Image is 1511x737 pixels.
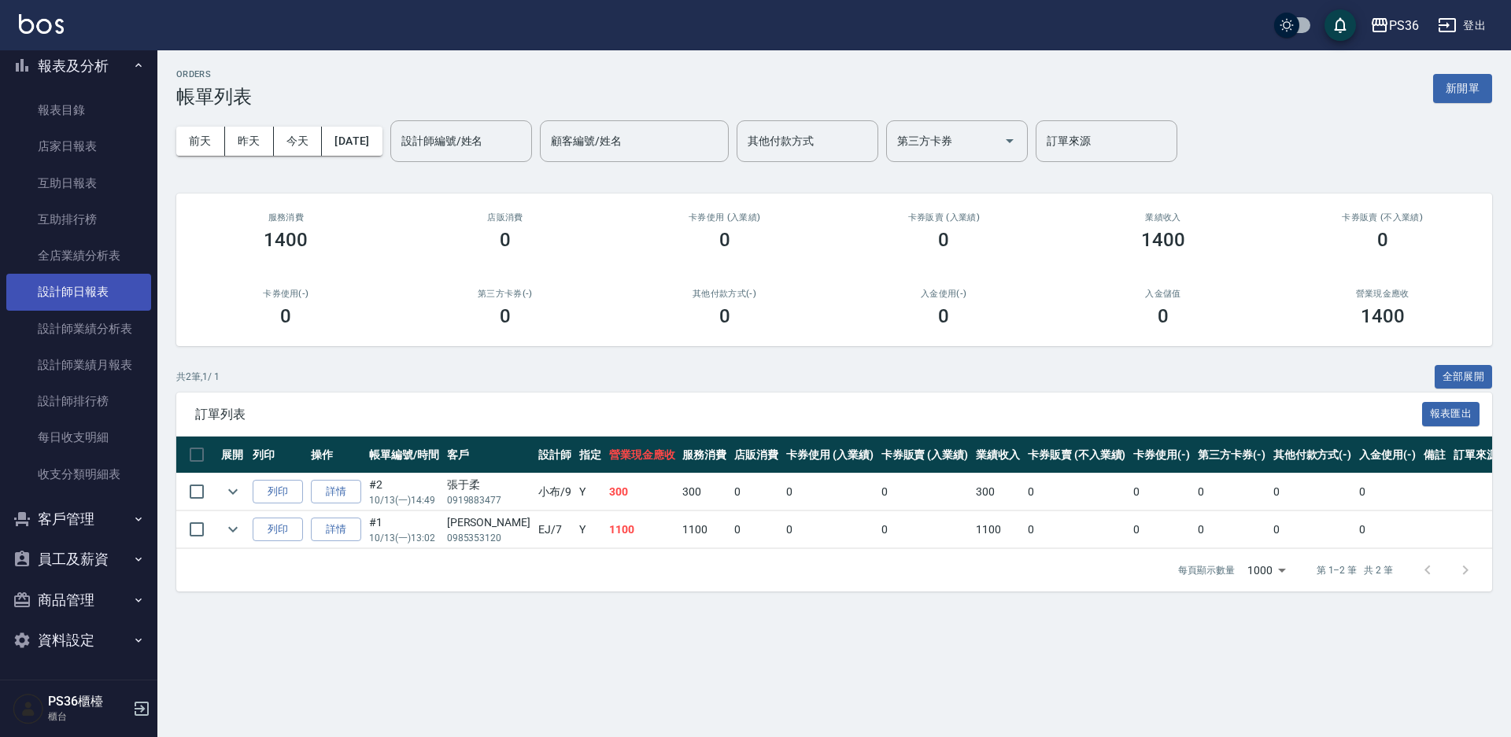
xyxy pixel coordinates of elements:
[634,212,815,223] h2: 卡券使用 (入業績)
[1269,474,1356,510] td: 0
[13,693,44,724] img: Person
[1129,474,1194,510] td: 0
[1422,402,1480,426] button: 報表匯出
[176,127,225,156] button: 前天
[365,474,443,510] td: #2
[1024,474,1129,510] td: 0
[1420,437,1450,474] th: 備註
[634,289,815,299] h2: 其他付款方式(-)
[782,511,877,548] td: 0
[678,437,730,474] th: 服務消費
[1324,9,1356,41] button: save
[6,347,151,383] a: 設計師業績月報表
[1024,511,1129,548] td: 0
[575,474,605,510] td: Y
[6,274,151,310] a: 設計師日報表
[605,437,679,474] th: 營業現金應收
[938,305,949,327] h3: 0
[311,518,361,542] a: 詳情
[972,511,1024,548] td: 1100
[1194,511,1269,548] td: 0
[534,474,575,510] td: 小布 /9
[6,419,151,455] a: 每日收支明細
[280,305,291,327] h3: 0
[1269,511,1356,548] td: 0
[1433,74,1492,103] button: 新開單
[678,474,730,510] td: 300
[253,480,303,504] button: 列印
[19,14,64,34] img: Logo
[877,437,973,474] th: 卡券販賣 (入業績)
[443,437,534,474] th: 客戶
[1355,437,1420,474] th: 入金使用(-)
[500,229,511,251] h3: 0
[48,694,128,709] h5: PS36櫃檯
[176,370,220,384] p: 共 2 筆, 1 / 1
[447,514,530,531] div: [PERSON_NAME]
[1291,212,1473,223] h2: 卡券販賣 (不入業績)
[1432,11,1492,40] button: 登出
[217,437,249,474] th: 展開
[1141,229,1185,251] h3: 1400
[719,229,730,251] h3: 0
[719,305,730,327] h3: 0
[369,531,439,545] p: 10/13 (一) 13:02
[853,212,1035,223] h2: 卡券販賣 (入業績)
[534,511,575,548] td: EJ /7
[1355,511,1420,548] td: 0
[782,437,877,474] th: 卡券使用 (入業績)
[447,493,530,507] p: 0919883477
[365,437,443,474] th: 帳單編號/時間
[1241,549,1291,591] div: 1000
[447,477,530,493] div: 張于柔
[853,289,1035,299] h2: 入金使用(-)
[1158,305,1169,327] h3: 0
[6,92,151,128] a: 報表目錄
[500,305,511,327] h3: 0
[221,480,245,503] button: expand row
[938,229,949,251] h3: 0
[195,289,377,299] h2: 卡券使用(-)
[322,127,382,156] button: [DATE]
[311,480,361,504] a: 詳情
[6,499,151,540] button: 客戶管理
[365,511,443,548] td: #1
[1269,437,1356,474] th: 其他付款方式(-)
[6,539,151,580] button: 員工及薪資
[48,709,128,724] p: 櫃台
[575,511,605,548] td: Y
[1435,365,1493,389] button: 全部展開
[1433,80,1492,95] a: 新開單
[1364,9,1425,42] button: PS36
[195,407,1422,422] span: 訂單列表
[1194,437,1269,474] th: 第三方卡券(-)
[1129,511,1194,548] td: 0
[534,437,575,474] th: 設計師
[176,86,252,108] h3: 帳單列表
[972,474,1024,510] td: 300
[1377,229,1388,251] h3: 0
[264,229,308,251] h3: 1400
[1024,437,1129,474] th: 卡券販賣 (不入業績)
[1355,474,1420,510] td: 0
[369,493,439,507] p: 10/13 (一) 14:49
[221,518,245,541] button: expand row
[6,165,151,201] a: 互助日報表
[605,511,679,548] td: 1100
[6,383,151,419] a: 設計師排行榜
[6,128,151,164] a: 店家日報表
[195,212,377,223] h3: 服務消費
[877,474,973,510] td: 0
[1129,437,1194,474] th: 卡券使用(-)
[1389,16,1419,35] div: PS36
[730,437,782,474] th: 店販消費
[1073,212,1254,223] h2: 業績收入
[6,311,151,347] a: 設計師業績分析表
[605,474,679,510] td: 300
[877,511,973,548] td: 0
[6,456,151,492] a: 收支分類明細表
[1291,289,1473,299] h2: 營業現金應收
[678,511,730,548] td: 1100
[6,201,151,238] a: 互助排行榜
[249,437,307,474] th: 列印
